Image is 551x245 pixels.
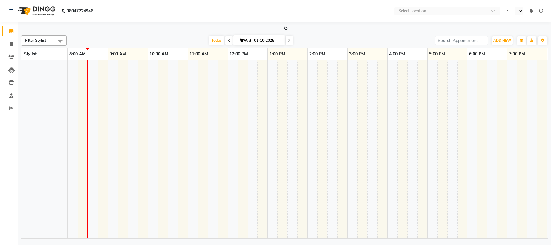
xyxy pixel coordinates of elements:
input: Search Appointment [435,36,488,45]
a: 8:00 AM [68,50,87,58]
span: Filter Stylist [25,38,46,43]
input: 2025-10-01 [252,36,283,45]
a: 7:00 PM [507,50,526,58]
a: 10:00 AM [148,50,170,58]
span: Wed [238,38,252,43]
a: 11:00 AM [188,50,210,58]
a: 1:00 PM [268,50,287,58]
a: 9:00 AM [108,50,127,58]
a: 5:00 PM [428,50,447,58]
span: Stylist [24,51,37,57]
b: 08047224946 [67,2,93,19]
a: 4:00 PM [388,50,407,58]
span: ADD NEW [493,38,511,43]
a: 6:00 PM [467,50,487,58]
a: 2:00 PM [308,50,327,58]
a: 3:00 PM [348,50,367,58]
a: 12:00 PM [228,50,249,58]
div: Select Location [398,8,426,14]
span: Today [209,36,224,45]
img: logo [15,2,57,19]
button: ADD NEW [492,36,513,45]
